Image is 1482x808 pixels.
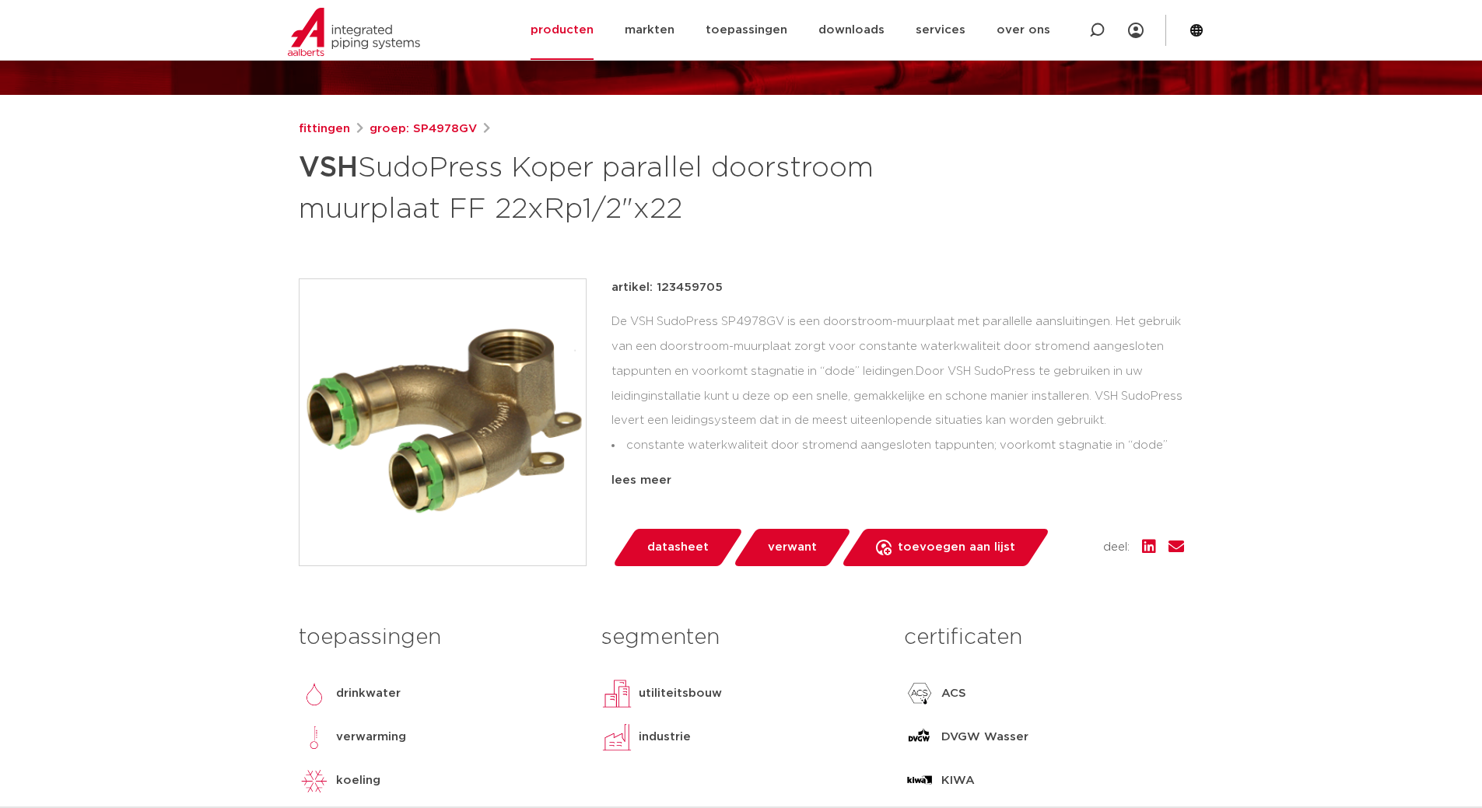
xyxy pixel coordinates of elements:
p: verwarming [336,728,406,747]
img: Product Image for VSH SudoPress Koper parallel doorstroom muurplaat FF 22xRp1/2"x22 [300,279,586,565]
span: datasheet [647,535,709,560]
strong: VSH [299,154,358,182]
img: ACS [904,678,935,709]
h3: segmenten [601,622,881,653]
p: drinkwater [336,684,401,703]
p: KIWA [941,771,975,790]
div: lees meer [611,471,1184,490]
a: fittingen [299,120,350,138]
img: DVGW Wasser [904,722,935,753]
img: drinkwater [299,678,330,709]
p: utiliteitsbouw [639,684,722,703]
h1: SudoPress Koper parallel doorstroom muurplaat FF 22xRp1/2"x22 [299,145,883,229]
h3: toepassingen [299,622,578,653]
li: constante waterkwaliteit door stromend aangesloten tappunten; voorkomt stagnatie in “dode” leidingen [611,433,1184,483]
span: toevoegen aan lijst [898,535,1015,560]
img: koeling [299,765,330,796]
a: groep: SP4978GV [370,120,477,138]
div: my IPS [1128,13,1144,47]
p: koeling [336,771,380,790]
p: DVGW Wasser [941,728,1028,747]
p: artikel: 123459705 [611,278,723,297]
img: industrie [601,722,632,753]
img: KIWA [904,765,935,796]
img: verwarming [299,722,330,753]
p: ACS [941,684,966,703]
span: deel: [1103,538,1130,557]
img: utiliteitsbouw [601,678,632,709]
p: industrie [639,728,691,747]
a: datasheet [611,529,744,566]
a: verwant [732,529,852,566]
h3: certificaten [904,622,1183,653]
div: De VSH SudoPress SP4978GV is een doorstroom-muurplaat met parallelle aansluitingen. Het gebruik v... [611,310,1184,465]
span: verwant [768,535,817,560]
